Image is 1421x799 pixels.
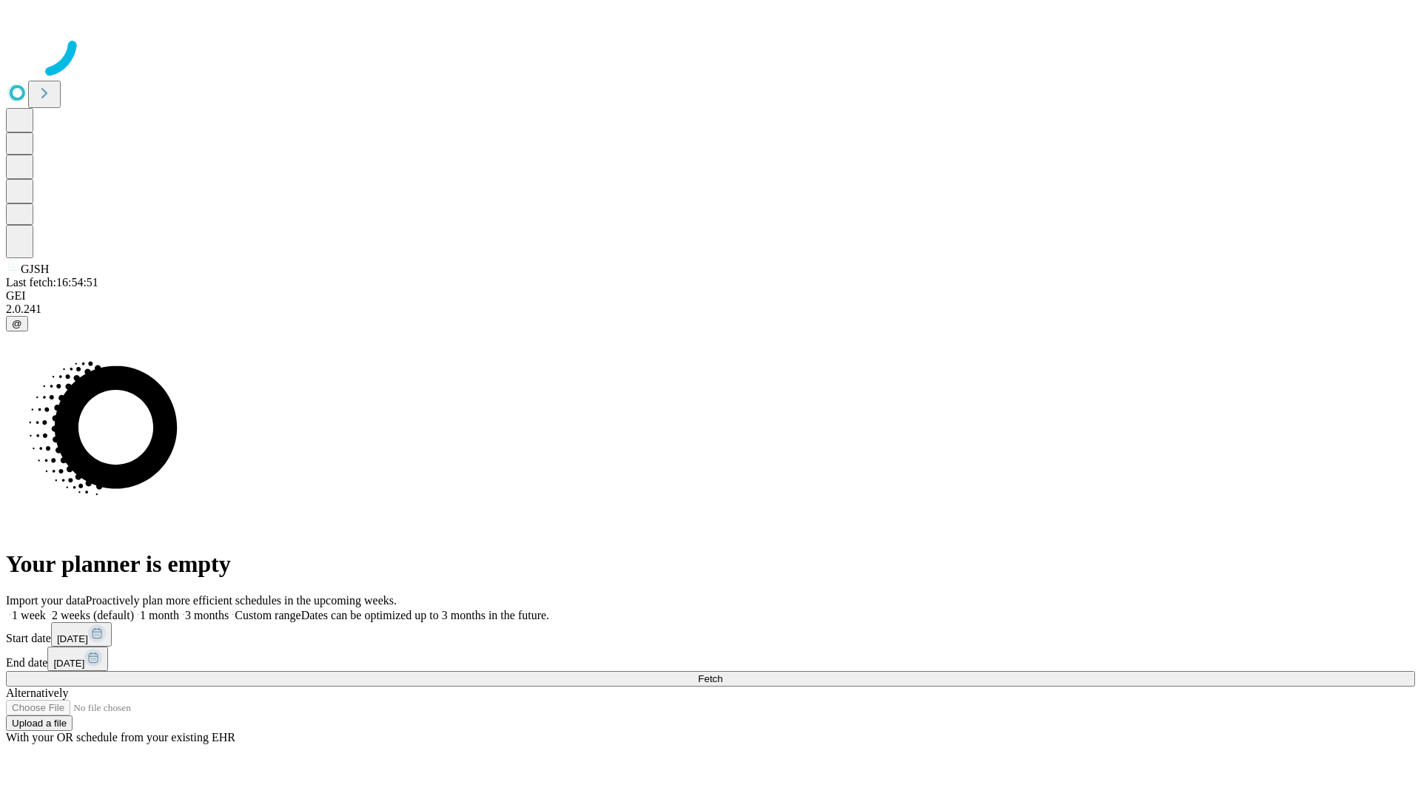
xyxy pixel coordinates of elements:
[6,303,1415,316] div: 2.0.241
[6,594,86,607] span: Import your data
[6,671,1415,687] button: Fetch
[6,550,1415,578] h1: Your planner is empty
[6,276,98,289] span: Last fetch: 16:54:51
[698,673,722,684] span: Fetch
[140,609,179,621] span: 1 month
[6,622,1415,647] div: Start date
[185,609,229,621] span: 3 months
[235,609,300,621] span: Custom range
[301,609,549,621] span: Dates can be optimized up to 3 months in the future.
[6,731,235,744] span: With your OR schedule from your existing EHR
[57,633,88,644] span: [DATE]
[12,609,46,621] span: 1 week
[52,609,134,621] span: 2 weeks (default)
[6,715,73,731] button: Upload a file
[6,687,68,699] span: Alternatively
[86,594,397,607] span: Proactively plan more efficient schedules in the upcoming weeks.
[51,622,112,647] button: [DATE]
[6,316,28,331] button: @
[6,647,1415,671] div: End date
[47,647,108,671] button: [DATE]
[53,658,84,669] span: [DATE]
[12,318,22,329] span: @
[6,289,1415,303] div: GEI
[21,263,49,275] span: GJSH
